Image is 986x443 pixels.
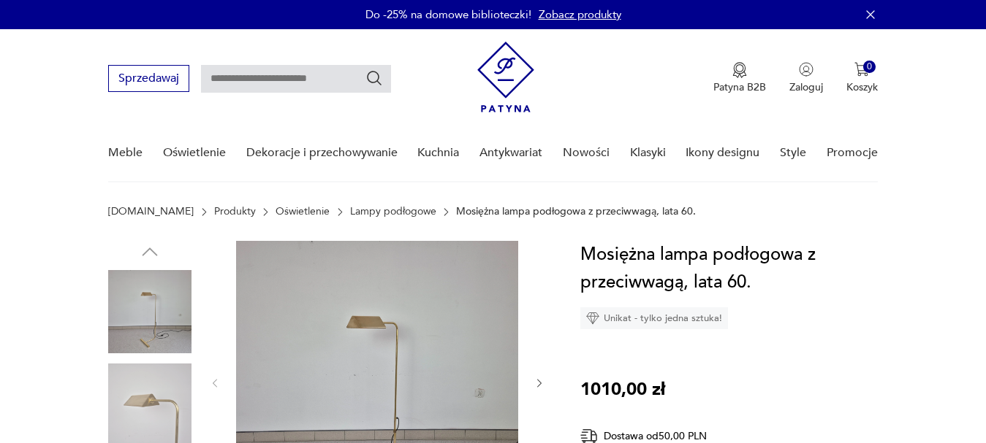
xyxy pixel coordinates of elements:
[108,270,191,353] img: Zdjęcie produktu Mosiężna lampa podłogowa z przeciwwagą, lata 60.
[713,80,766,94] p: Patyna B2B
[863,61,876,73] div: 0
[246,125,398,181] a: Dekoracje i przechowywanie
[539,7,621,22] a: Zobacz produkty
[365,7,531,22] p: Do -25% na domowe biblioteczki!
[108,65,189,92] button: Sprzedawaj
[456,206,696,217] p: Mosiężna lampa podłogowa z przeciwwagą, lata 60.
[580,241,888,296] h1: Mosiężna lampa podłogowa z przeciwwagą, lata 60.
[580,376,665,404] p: 1010,00 zł
[854,62,869,77] img: Ikona koszyka
[563,125,610,181] a: Nowości
[846,80,878,94] p: Koszyk
[365,69,383,87] button: Szukaj
[350,206,436,217] a: Lampy podłogowe
[630,125,666,181] a: Klasyki
[477,42,534,112] img: Patyna - sklep z meblami i dekoracjami vintage
[686,125,759,181] a: Ikony designu
[827,125,878,181] a: Promocje
[479,125,542,181] a: Antykwariat
[276,206,330,217] a: Oświetlenie
[789,80,823,94] p: Zaloguj
[108,125,143,181] a: Meble
[108,206,194,217] a: [DOMAIN_NAME]
[713,62,766,94] button: Patyna B2B
[108,74,189,85] a: Sprzedawaj
[732,62,747,78] img: Ikona medalu
[586,312,599,325] img: Ikona diamentu
[214,206,256,217] a: Produkty
[713,62,766,94] a: Ikona medaluPatyna B2B
[789,62,823,94] button: Zaloguj
[163,125,226,181] a: Oświetlenie
[846,62,878,94] button: 0Koszyk
[799,62,814,77] img: Ikonka użytkownika
[417,125,459,181] a: Kuchnia
[580,307,728,329] div: Unikat - tylko jedna sztuka!
[780,125,806,181] a: Style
